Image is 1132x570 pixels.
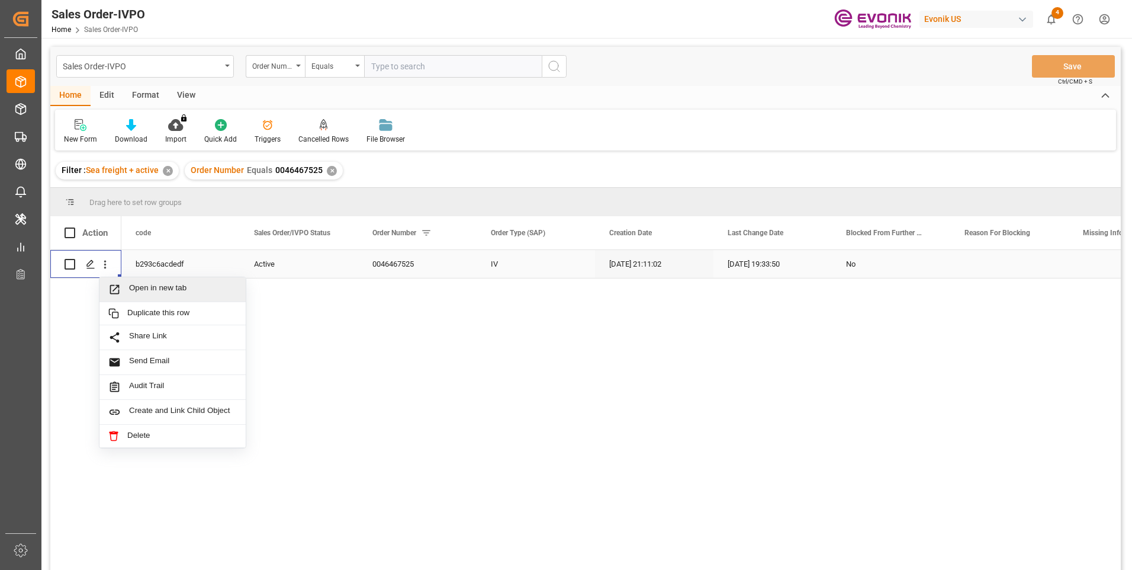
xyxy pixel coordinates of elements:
div: ✕ [163,166,173,176]
div: ✕ [327,166,337,176]
span: Drag here to set row groups [89,198,182,207]
div: b293c6acdedf [121,250,240,278]
div: Home [50,86,91,106]
div: Quick Add [204,134,237,145]
span: code [136,229,151,237]
div: New Form [64,134,97,145]
span: 0046467525 [275,165,323,175]
button: Help Center [1065,6,1091,33]
span: Filter : [62,165,86,175]
div: Order Number [252,58,292,72]
div: Press SPACE to select this row. [50,250,121,278]
input: Type to search [364,55,542,78]
span: Order Type (SAP) [491,229,545,237]
div: Download [115,134,147,145]
span: Creation Date [609,229,652,237]
div: 0046467525 [358,250,477,278]
span: Equals [247,165,272,175]
div: Triggers [255,134,281,145]
div: View [168,86,204,106]
div: IV [477,250,595,278]
div: No [846,251,936,278]
div: Edit [91,86,123,106]
img: Evonik-brand-mark-Deep-Purple-RGB.jpeg_1700498283.jpeg [834,9,911,30]
span: Last Change Date [728,229,783,237]
button: open menu [305,55,364,78]
button: show 4 new notifications [1038,6,1065,33]
div: Cancelled Rows [298,134,349,145]
a: Home [52,25,71,34]
span: Blocked From Further Processing [846,229,925,237]
div: Evonik US [919,11,1033,28]
div: Equals [311,58,352,72]
span: Order Number [372,229,416,237]
span: Sea freight + active [86,165,159,175]
span: Sales Order/IVPO Status [254,229,330,237]
div: Sales Order-IVPO [52,5,145,23]
button: open menu [56,55,234,78]
span: Reason For Blocking [964,229,1030,237]
span: 4 [1051,7,1063,19]
div: Action [82,228,108,238]
div: [DATE] 19:33:50 [713,250,832,278]
div: Sales Order-IVPO [63,58,221,73]
button: Evonik US [919,8,1038,30]
span: Order Number [191,165,244,175]
span: Ctrl/CMD + S [1058,77,1092,86]
div: File Browser [366,134,405,145]
button: Save [1032,55,1115,78]
div: Format [123,86,168,106]
button: search button [542,55,567,78]
div: [DATE] 21:11:02 [595,250,713,278]
div: Active [254,251,344,278]
button: open menu [246,55,305,78]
